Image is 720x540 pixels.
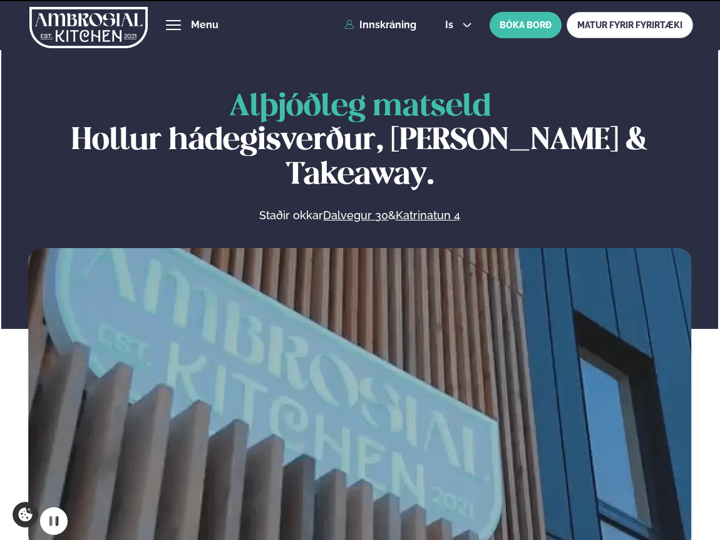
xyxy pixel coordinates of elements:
a: Katrinatun 4 [396,208,460,223]
span: is [445,20,457,30]
a: Cookie settings [13,502,38,527]
a: Innskráning [344,19,416,31]
span: Alþjóðleg matseld [229,93,491,122]
a: Dalvegur 30 [323,208,388,223]
button: BÓKA BORÐ [490,12,562,38]
button: hamburger [166,18,181,33]
button: is [435,20,482,30]
a: MATUR FYRIR FYRIRTÆKI [567,12,693,38]
h1: Hollur hádegisverður, [PERSON_NAME] & Takeaway. [28,91,692,192]
img: logo [29,2,148,53]
p: Staðir okkar & [123,208,597,223]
